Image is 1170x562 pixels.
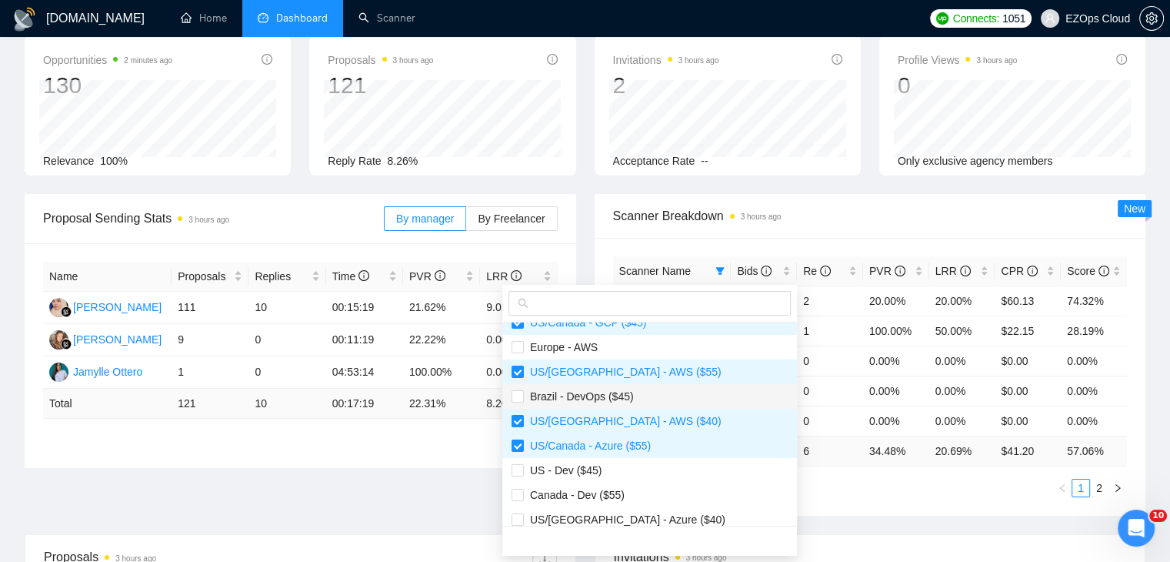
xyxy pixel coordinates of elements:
[172,356,248,389] td: 1
[1061,316,1127,346] td: 28.19%
[1061,436,1127,466] td: 57.06 %
[797,406,863,436] td: 0
[1053,479,1072,497] button: left
[929,436,995,466] td: 20.69 %
[1061,346,1127,376] td: 0.00%
[1001,265,1037,277] span: CPR
[1067,265,1108,277] span: Score
[820,266,831,276] span: info-circle
[43,262,172,292] th: Name
[73,363,142,380] div: Jamylle Ottero
[43,209,384,228] span: Proposal Sending Stats
[898,51,1018,69] span: Profile Views
[524,513,725,526] span: US/[GEOGRAPHIC_DATA] - Azure ($40)
[863,286,929,316] td: 20.00%
[1124,202,1145,215] span: New
[1139,6,1164,31] button: setting
[1149,510,1167,522] span: 10
[869,265,905,277] span: PVR
[61,306,72,317] img: gigradar-bm.png
[995,346,1061,376] td: $0.00
[100,155,128,167] span: 100%
[1116,54,1127,65] span: info-circle
[929,346,995,376] td: 0.00%
[1002,10,1025,27] span: 1051
[248,389,325,419] td: 10
[326,292,403,324] td: 00:15:19
[524,440,651,452] span: US/Canada - Azure ($55)
[1091,480,1108,497] a: 2
[524,489,625,501] span: Canada - Dev ($55)
[953,10,999,27] span: Connects:
[712,259,728,283] span: filter
[393,56,434,65] time: 3 hours ago
[188,216,229,224] time: 3 hours ago
[172,292,248,324] td: 111
[761,266,772,276] span: info-circle
[172,262,248,292] th: Proposals
[480,356,557,389] td: 0.00%
[524,464,602,477] span: US - Dev ($45)
[49,330,68,350] img: NK
[478,212,545,225] span: By Freelancer
[701,155,708,167] span: --
[1072,480,1089,497] a: 1
[409,270,445,283] span: PVR
[547,54,558,65] span: info-circle
[995,316,1061,346] td: $22.15
[613,51,719,69] span: Invitations
[797,436,863,466] td: 6
[49,333,162,345] a: NK[PERSON_NAME]
[1098,266,1109,276] span: info-circle
[797,376,863,406] td: 0
[1058,483,1067,493] span: left
[403,324,480,356] td: 22.22%
[358,270,369,281] span: info-circle
[797,316,863,346] td: 1
[832,54,842,65] span: info-circle
[715,266,725,276] span: filter
[797,346,863,376] td: 0
[326,389,403,419] td: 00:17:19
[1072,479,1090,497] li: 1
[524,341,598,353] span: Europe - AWS
[43,71,172,100] div: 130
[898,155,1053,167] span: Only exclusive agency members
[396,212,454,225] span: By manager
[258,12,268,23] span: dashboard
[388,155,418,167] span: 8.26%
[613,155,695,167] span: Acceptance Rate
[619,265,691,277] span: Scanner Name
[480,324,557,356] td: 0.00%
[1108,479,1127,497] button: right
[803,265,831,277] span: Re
[524,316,646,329] span: US/Canada - GCP ($45)
[863,376,929,406] td: 0.00%
[511,270,522,281] span: info-circle
[936,12,948,25] img: upwork-logo.png
[73,299,162,316] div: [PERSON_NAME]
[1045,13,1055,24] span: user
[181,12,227,25] a: homeHome
[863,406,929,436] td: 0.00%
[863,316,929,346] td: 100.00%
[248,292,325,324] td: 10
[1139,12,1164,25] a: setting
[935,265,971,277] span: LRR
[929,406,995,436] td: 0.00%
[49,363,68,382] img: JO
[403,356,480,389] td: 100.00%
[255,268,308,285] span: Replies
[1140,12,1163,25] span: setting
[929,286,995,316] td: 20.00%
[486,270,522,283] span: LRR
[326,356,403,389] td: 04:53:14
[124,56,172,65] time: 2 minutes ago
[1061,406,1127,436] td: 0.00%
[262,54,272,65] span: info-circle
[960,266,971,276] span: info-circle
[995,436,1061,466] td: $ 41.20
[995,376,1061,406] td: $0.00
[12,7,37,32] img: logo
[863,436,929,466] td: 34.48 %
